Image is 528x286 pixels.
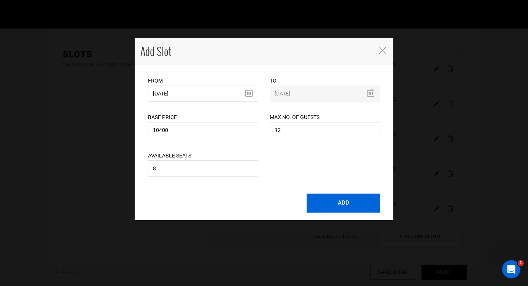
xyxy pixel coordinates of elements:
input: No. of guests [270,122,380,138]
input: Available Seats [148,160,258,176]
input: Select Start Date [148,86,258,102]
span: 1 [518,260,524,266]
label: From [148,77,163,84]
label: To [270,77,277,84]
iframe: Intercom live chat [502,260,520,278]
h4: Add Slot [140,44,371,59]
label: Base Price [148,113,177,121]
input: Price [148,122,258,138]
button: Close [378,46,386,54]
label: Available Seats [148,152,191,159]
button: ADD [307,194,380,213]
label: Max No. of Guests [270,113,320,121]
